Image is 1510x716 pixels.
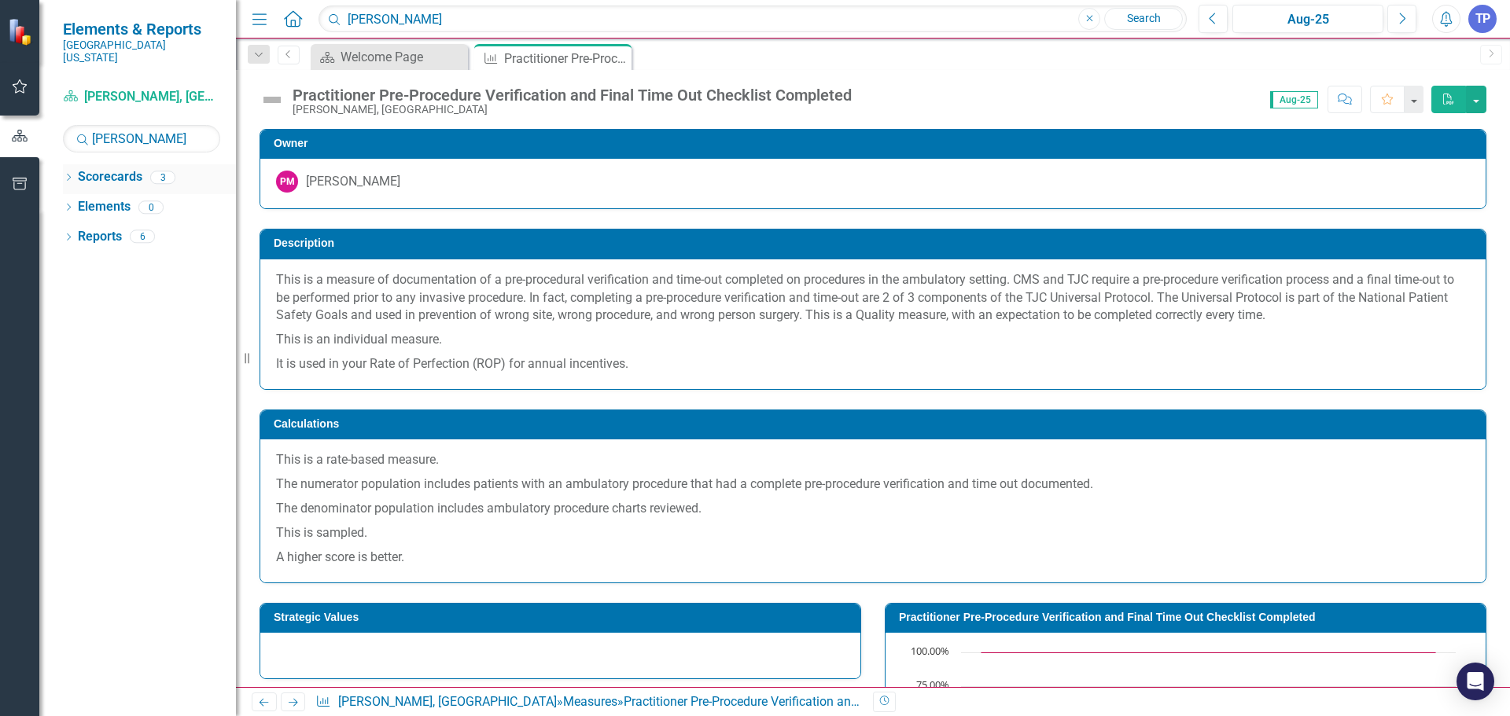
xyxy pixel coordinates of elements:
a: Scorecards [78,168,142,186]
div: Practitioner Pre-Procedure Verification and Final Time Out Checklist Completed [504,49,628,68]
small: [GEOGRAPHIC_DATA][US_STATE] [63,39,220,64]
text: 75.00% [916,677,949,692]
a: [PERSON_NAME], [GEOGRAPHIC_DATA] [63,88,220,106]
div: 3 [150,171,175,184]
button: TP [1468,5,1497,33]
g: Goal, series 3 of 3. Line with 12 data points. [979,649,1438,655]
p: This is sampled. [276,521,1470,545]
button: Aug-25 [1232,5,1383,33]
div: PM [276,171,298,193]
input: Search ClearPoint... [319,6,1187,33]
p: It is used in your Rate of Perfection (ROP) for annual incentives. [276,352,1470,373]
p: This is a rate-based measure. [276,451,1470,472]
p: The denominator population includes ambulatory procedure charts reviewed. [276,497,1470,521]
span: Elements & Reports [63,20,220,39]
a: Search [1104,8,1183,30]
div: [PERSON_NAME] [306,173,400,191]
div: Practitioner Pre-Procedure Verification and Final Time Out Checklist Completed [624,694,1059,709]
div: Open Intercom Messenger [1457,663,1494,700]
a: Reports [78,228,122,246]
a: Elements [78,198,131,216]
div: Welcome Page [341,47,464,67]
p: The numerator population includes patients with an ambulatory procedure that had a complete pre-p... [276,472,1470,497]
img: ClearPoint Strategy [8,18,35,46]
div: Practitioner Pre-Procedure Verification and Final Time Out Checklist Completed [293,86,852,104]
h3: Calculations [274,418,1478,430]
div: 0 [138,200,164,214]
p: This is a measure of documentation of a pre-procedural verification and time-out completed on pro... [276,271,1470,329]
a: [PERSON_NAME], [GEOGRAPHIC_DATA] [338,694,557,709]
img: Not Defined [260,87,285,112]
span: Aug-25 [1270,91,1318,108]
h3: Strategic Values [274,611,853,623]
h3: Description [274,237,1478,249]
div: 6 [130,230,155,244]
p: This is an individual measure. [276,328,1470,352]
a: Measures [563,694,617,709]
a: Welcome Page [315,47,464,67]
div: » » [315,693,861,711]
p: A higher score is better. [276,545,1470,567]
h3: Practitioner Pre-Procedure Verification and Final Time Out Checklist Completed [899,611,1478,623]
h3: Owner [274,138,1478,149]
input: Search Below... [63,125,220,152]
text: 100.00% [911,644,949,658]
div: [PERSON_NAME], [GEOGRAPHIC_DATA] [293,104,852,116]
div: Aug-25 [1238,10,1378,29]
